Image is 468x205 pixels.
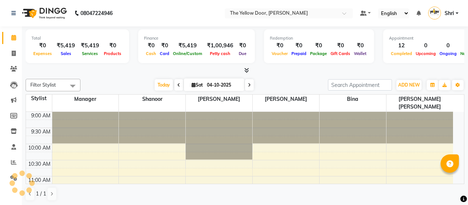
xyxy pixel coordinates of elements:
[204,41,236,50] div: ₹1,00,946
[30,82,56,88] span: Filter Stylist
[445,10,454,17] span: Shri
[54,41,78,50] div: ₹5,419
[27,176,52,184] div: 11:00 AM
[26,95,52,102] div: Stylist
[19,3,69,23] img: logo
[290,41,308,50] div: ₹0
[80,51,100,56] span: Services
[414,51,438,56] span: Upcoming
[308,41,329,50] div: ₹0
[389,41,414,50] div: 12
[270,35,368,41] div: Redemption
[59,51,73,56] span: Sales
[438,41,458,50] div: 0
[102,41,123,50] div: ₹0
[27,160,52,168] div: 10:30 AM
[186,95,252,104] span: [PERSON_NAME]
[253,95,319,104] span: [PERSON_NAME]
[30,128,52,136] div: 9:30 AM
[205,80,241,91] input: 2025-10-04
[30,112,52,120] div: 9:00 AM
[36,190,46,198] span: 1 / 1
[208,51,232,56] span: Petty cash
[119,95,185,104] span: Shanoor
[158,41,171,50] div: ₹0
[158,51,171,56] span: Card
[328,79,392,91] input: Search Appointment
[155,79,173,91] span: Today
[428,7,441,19] img: Shri
[386,95,453,111] span: [PERSON_NAME] [PERSON_NAME]
[352,41,368,50] div: ₹0
[31,35,123,41] div: Total
[31,41,54,50] div: ₹0
[52,95,119,104] span: Manager
[270,41,290,50] div: ₹0
[27,144,52,152] div: 10:00 AM
[171,41,204,50] div: ₹5,419
[144,51,158,56] span: Cash
[270,51,290,56] span: Voucher
[396,80,422,90] button: ADD NEW
[438,51,458,56] span: Ongoing
[190,82,205,88] span: Sat
[290,51,308,56] span: Prepaid
[236,41,249,50] div: ₹0
[78,41,102,50] div: ₹5,419
[329,51,352,56] span: Gift Cards
[80,3,113,23] b: 08047224946
[414,41,438,50] div: 0
[102,51,123,56] span: Products
[320,95,386,104] span: Bina
[398,82,420,88] span: ADD NEW
[389,51,414,56] span: Completed
[308,51,329,56] span: Package
[31,51,54,56] span: Expenses
[144,35,249,41] div: Finance
[144,41,158,50] div: ₹0
[329,41,352,50] div: ₹0
[352,51,368,56] span: Wallet
[237,51,248,56] span: Due
[171,51,204,56] span: Online/Custom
